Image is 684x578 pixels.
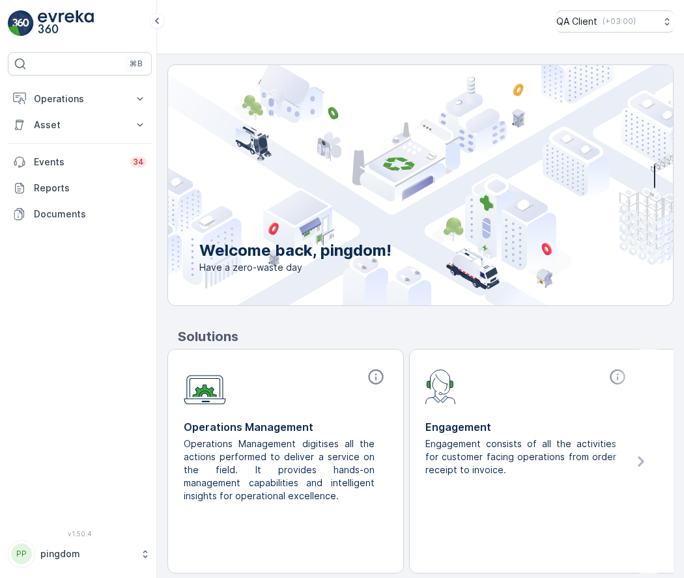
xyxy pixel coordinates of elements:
p: Documents [34,208,147,221]
p: Welcome back, pingdom! [199,240,392,261]
p: ( +03:00 ) [603,16,636,27]
p: Reports [34,182,147,195]
img: logo [8,10,34,36]
p: Engagement [425,419,629,435]
button: Asset [8,112,152,138]
img: city illustration [109,65,673,305]
p: QA Client [556,15,597,28]
a: Documents [8,201,152,227]
a: Reports [8,175,152,201]
p: Operations [34,92,126,105]
p: ⌘B [130,59,143,69]
img: module-icon [425,368,456,404]
p: Solutions [178,327,674,346]
p: Engagement consists of all the activities for customer facing operations from order receipt to in... [425,437,619,476]
span: Have a zero-waste day [199,261,392,274]
a: Events34 [8,149,152,175]
p: 34 [133,157,144,167]
span: v 1.50.4 [8,530,152,538]
p: pingdom [40,547,134,560]
p: Events [34,156,122,169]
button: PPpingdom [8,540,152,568]
div: PP [11,544,32,564]
p: Asset [34,118,126,131]
p: Operations Management [184,419,388,435]
img: logo_light-DOdMpM7g.png [38,10,94,36]
button: Operations [8,86,152,112]
p: Operations Management digitises all the actions performed to deliver a service on the field. It p... [184,437,377,502]
button: QA Client(+03:00) [556,10,674,33]
img: module-icon [184,368,226,405]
